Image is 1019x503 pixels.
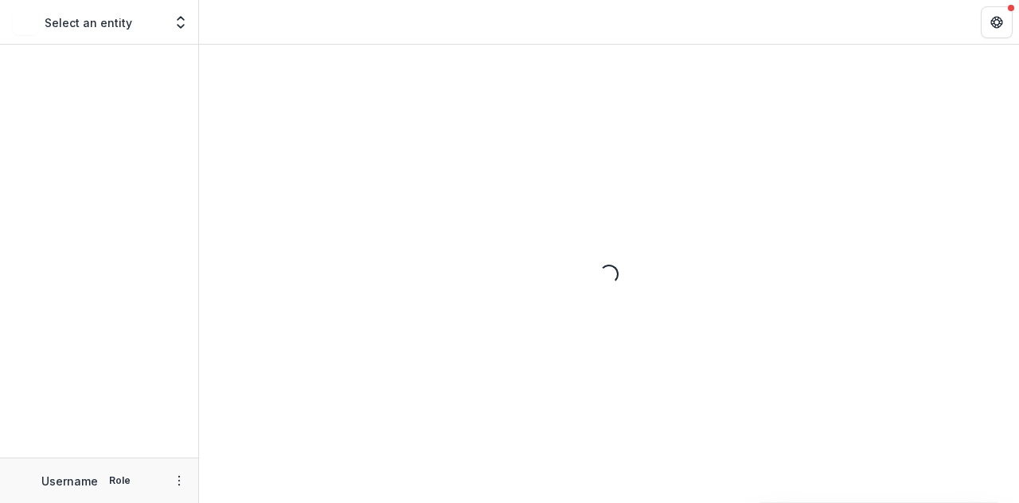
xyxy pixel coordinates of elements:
[45,14,132,31] p: Select an entity
[170,6,192,38] button: Open entity switcher
[981,6,1013,38] button: Get Help
[170,471,189,490] button: More
[104,474,135,488] p: Role
[41,473,98,489] p: Username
